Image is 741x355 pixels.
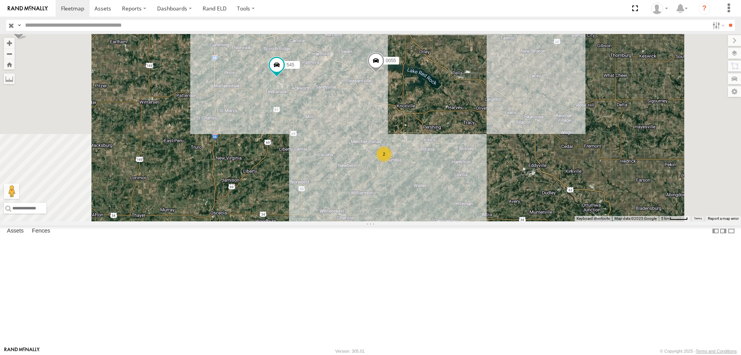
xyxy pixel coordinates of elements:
span: 545 [287,62,294,68]
span: 0055 [386,58,396,63]
button: Zoom in [4,38,15,48]
button: Zoom Home [4,59,15,70]
span: Map data ©2025 Google [614,216,656,221]
a: Visit our Website [4,347,40,355]
label: Measure [4,73,15,84]
label: Dock Summary Table to the Left [712,226,719,237]
div: Version: 305.01 [335,349,365,353]
label: Hide Summary Table [727,226,735,237]
label: Search Query [16,20,22,31]
div: Chase Tanke [648,3,671,14]
label: Search Filter Options [709,20,726,31]
button: Keyboard shortcuts [577,216,610,221]
label: Map Settings [728,86,741,97]
button: Drag Pegman onto the map to open Street View [4,183,19,199]
a: Terms and Conditions [696,349,737,353]
button: Map Scale: 5 km per 43 pixels [659,216,690,221]
label: Dock Summary Table to the Right [719,226,727,237]
label: Assets [3,226,27,236]
img: rand-logo.svg [8,6,48,11]
a: Terms [694,217,702,220]
label: Fences [28,226,54,236]
span: 5 km [661,216,670,221]
button: Zoom out [4,48,15,59]
div: © Copyright 2025 - [660,349,737,353]
a: Report a map error [708,216,739,221]
i: ? [698,2,711,15]
div: 2 [376,146,392,162]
